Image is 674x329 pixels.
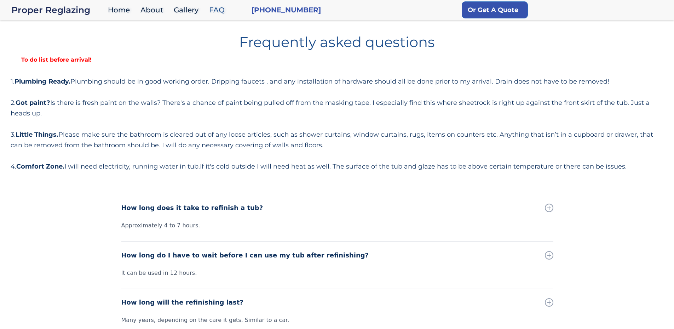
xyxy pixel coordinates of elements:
div: Proper Reglazing [11,5,104,15]
div: How long will the refinishing last? [121,297,243,307]
a: FAQ [206,2,232,18]
a: Or Get A Quote [462,1,528,18]
strong: Comfort Zone. [16,163,64,170]
strong: Little Things. [16,131,58,138]
a: home [11,5,104,15]
div: It can be used in 12 hours. [121,269,553,277]
a: Home [104,2,137,18]
div: How long does it take to refinish a tub? [121,203,263,213]
a: [PHONE_NUMBER] [252,5,321,15]
a: About [137,2,170,18]
div: 1. Plumbing should be in good working order. Dripping faucets , and any installation of hardware ... [11,76,663,172]
div: Many years, depending on the care it gets. Similar to a car. [121,316,553,324]
strong: Plumbing Ready. [15,78,70,85]
strong: Got paint? [16,99,50,107]
a: Gallery [170,2,206,18]
div: How long do I have to wait before I can use my tub after refinishing? [121,250,369,260]
h1: Frequently asked questions [11,29,663,49]
div: Approximately 4 to 7 hours. [121,221,553,230]
strong: To do list before arrival! [11,56,102,63]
